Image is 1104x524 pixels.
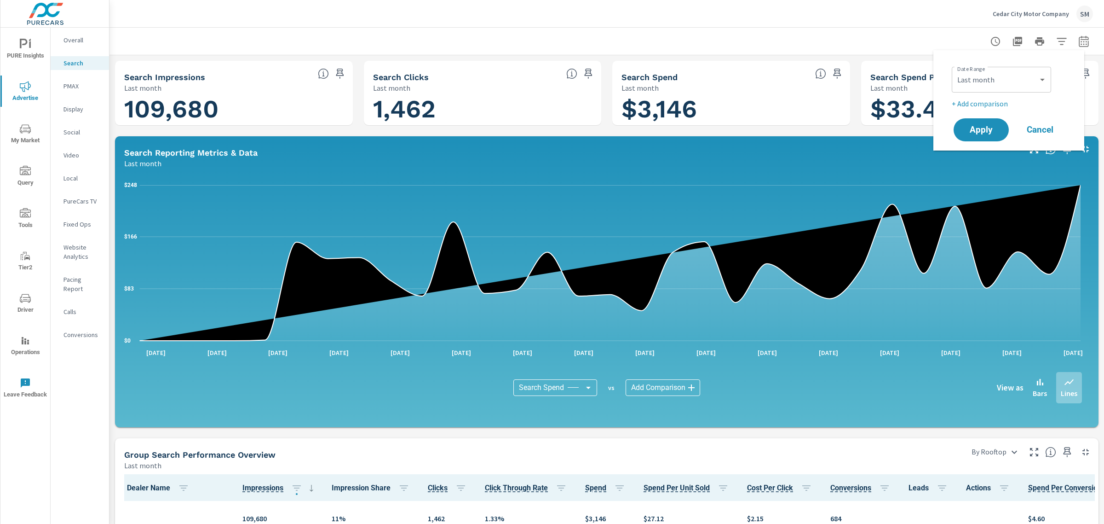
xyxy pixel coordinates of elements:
p: [DATE] [506,348,539,357]
div: Social [51,125,109,139]
span: Leave Feedback [3,378,47,400]
span: Actions [966,483,1013,494]
span: My Market [3,123,47,146]
span: The number of times an ad was shown on your behalf. [Source: This data is provided by the Search ... [242,483,283,494]
span: Click Through Rate [485,483,570,494]
p: vs [597,384,626,392]
div: nav menu [0,28,50,409]
span: The number of times an ad was clicked by a consumer. [Source: This data is provided by the Search... [428,483,448,494]
h6: View as [997,383,1023,392]
p: PureCars TV [63,197,102,206]
div: Search Spend [513,379,597,396]
div: SM [1076,6,1093,22]
div: Add Comparison [626,379,700,396]
span: Conversions [830,483,894,494]
span: Advertise [3,81,47,104]
span: Save this to your personalized report [333,66,347,81]
p: 684 [830,513,894,524]
p: + Add comparison [952,98,1069,109]
p: PMAX [63,82,102,91]
span: Leads [908,483,951,494]
p: [DATE] [262,348,294,357]
div: Video [51,148,109,162]
span: Impression Share [332,483,413,494]
div: Website Analytics [51,240,109,263]
p: Last month [124,460,161,471]
p: 11% [332,513,413,524]
button: Cancel [1012,118,1068,141]
button: Make Fullscreen [1027,445,1041,460]
p: [DATE] [568,348,600,357]
div: Overall [51,33,109,47]
p: [DATE] [751,348,783,357]
span: Cost Per Click [747,483,816,494]
p: Last month [870,82,908,93]
div: Display [51,102,109,116]
h1: 1,462 [373,93,592,125]
p: [DATE] [140,348,172,357]
span: Tier2 [3,250,47,273]
span: The number of dealer-specified goals completed by a visitor. [Source: This data is provided by th... [830,483,871,494]
p: Local [63,174,102,183]
span: Search Spend [519,383,564,392]
span: The number of times an ad was clicked by a consumer. [Source: This data is provided by the Search... [566,68,577,79]
span: The amount of money spent on advertising during the period. [Source: This data is provided by the... [585,483,606,494]
p: Cedar City Motor Company [993,10,1069,18]
p: Social [63,128,102,137]
h5: Search Reporting Metrics & Data [124,148,258,157]
span: Query [3,166,47,188]
p: [DATE] [996,348,1028,357]
p: Overall [63,35,102,45]
button: Minimize Widget [1078,445,1093,460]
p: $3,146 [585,513,629,524]
div: PMAX [51,79,109,93]
span: Tools [3,208,47,231]
p: Last month [124,158,161,169]
div: Pacing Report [51,273,109,296]
h5: Search Clicks [373,72,429,82]
h5: Group Search Performance Overview [124,450,276,460]
p: Fixed Ops [63,220,102,229]
span: Save this to your personalized report [581,66,596,81]
h5: Search Spend [621,72,678,82]
p: [DATE] [812,348,845,357]
p: [DATE] [323,348,355,357]
p: $27.12 [644,513,732,524]
button: Minimize Widget [1078,142,1093,157]
span: Spend - The amount of money spent on advertising during the period. [Source: This data is provide... [644,483,710,494]
span: Percentage of users who viewed your campaigns who clicked through to your website. For example, i... [485,483,548,494]
p: Display [63,105,102,114]
span: Spend Per Unit Sold [644,483,732,494]
p: Calls [63,307,102,316]
h1: 109,680 [124,93,344,125]
span: Apply [963,126,1000,134]
p: 109,680 [242,513,317,524]
text: $166 [124,233,137,240]
span: Spend - The amount of money spent on advertising during the period. [Source: This data is provide... [1028,483,1102,494]
div: Calls [51,305,109,319]
p: Search [63,58,102,68]
p: [DATE] [201,348,233,357]
div: Search [51,56,109,70]
p: 1.33% [485,513,570,524]
text: $83 [124,285,134,292]
p: Last month [621,82,659,93]
span: Save this to your personalized report [830,66,845,81]
button: Apply [954,118,1009,141]
span: Understand group performance broken down by various segments. Use the dropdown in the upper right... [1045,447,1056,458]
h1: $33.47 [870,93,1090,125]
p: Last month [124,82,161,93]
p: [DATE] [384,348,416,357]
div: Fixed Ops [51,217,109,231]
div: By Rooftop [966,444,1023,460]
span: Dealer Name [127,483,193,494]
p: [DATE] [1057,348,1089,357]
span: The number of times an ad was shown on your behalf. [Source: This data is provided by the Search ... [318,68,329,79]
span: Impressions [242,483,317,494]
p: Video [63,151,102,160]
p: [DATE] [690,348,722,357]
p: [DATE] [935,348,967,357]
div: Conversions [51,328,109,342]
span: Add Comparison [631,383,685,392]
button: Apply Filters [1052,32,1071,51]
